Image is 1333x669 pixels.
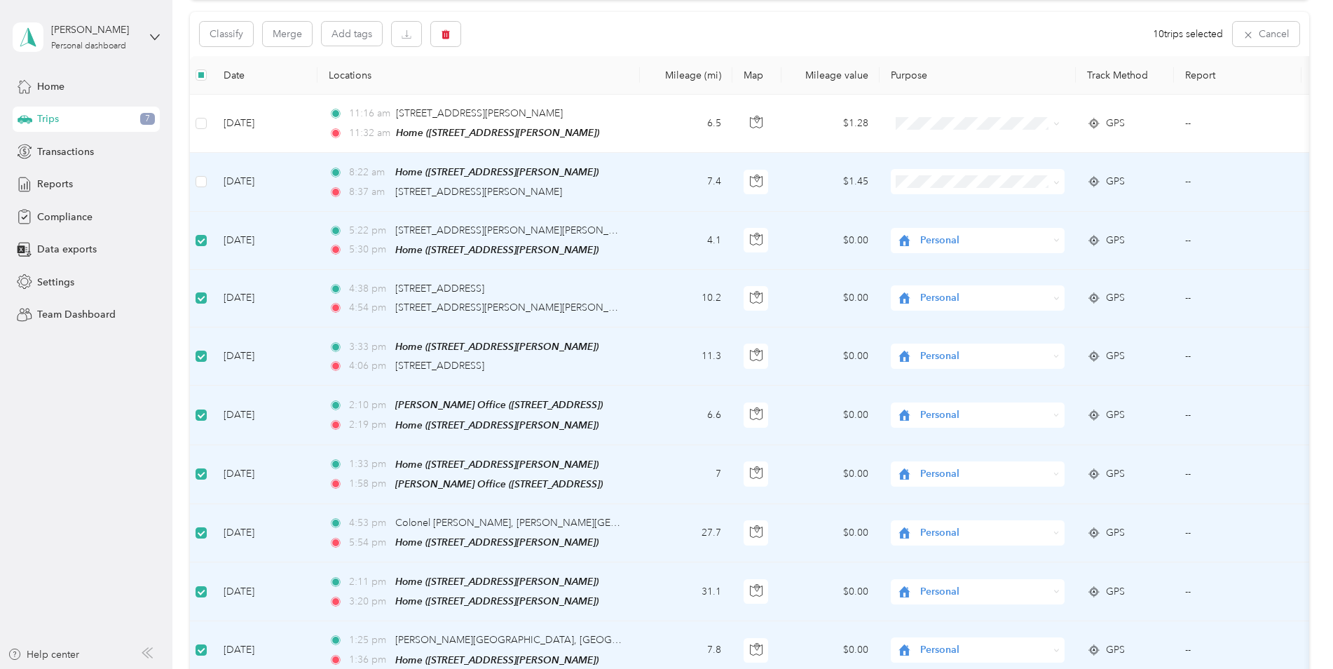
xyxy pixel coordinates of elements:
[395,302,718,313] span: [STREET_ADDRESS][PERSON_NAME][PERSON_NAME][PERSON_NAME]
[263,22,312,46] button: Merge
[732,56,781,95] th: Map
[212,270,317,327] td: [DATE]
[212,95,317,153] td: [DATE]
[317,56,640,95] th: Locations
[781,270,880,327] td: $0.00
[212,386,317,445] td: [DATE]
[1174,95,1301,153] td: --
[781,212,880,270] td: $0.00
[1106,233,1125,248] span: GPS
[349,633,389,648] span: 1:25 pm
[1106,466,1125,482] span: GPS
[1233,22,1299,46] button: Cancel
[395,419,599,431] span: Home ([STREET_ADDRESS][PERSON_NAME])
[322,22,382,46] button: Add tags
[349,515,389,531] span: 4:53 pm
[1174,445,1301,504] td: --
[1106,116,1125,131] span: GPS
[395,517,908,529] span: Colonel [PERSON_NAME], [PERSON_NAME][GEOGRAPHIC_DATA], [GEOGRAPHIC_DATA], [GEOGRAPHIC_DATA]
[395,536,599,548] span: Home ([STREET_ADDRESS][PERSON_NAME])
[1174,56,1301,95] th: Report
[37,144,94,159] span: Transactions
[349,165,389,180] span: 8:22 am
[395,166,599,177] span: Home ([STREET_ADDRESS][PERSON_NAME])
[880,56,1076,95] th: Purpose
[349,594,389,609] span: 3:20 pm
[1174,327,1301,386] td: --
[395,360,484,372] span: [STREET_ADDRESS]
[37,275,74,290] span: Settings
[200,22,253,46] button: Classify
[349,126,390,141] span: 11:32 am
[920,290,1048,306] span: Personal
[920,349,1048,364] span: Personal
[395,576,599,587] span: Home ([STREET_ADDRESS][PERSON_NAME])
[1174,562,1301,621] td: --
[396,107,563,119] span: [STREET_ADDRESS][PERSON_NAME]
[395,283,484,295] span: [STREET_ADDRESS]
[920,584,1048,600] span: Personal
[1106,525,1125,541] span: GPS
[349,535,389,550] span: 5:54 pm
[781,386,880,445] td: $0.00
[212,504,317,562] td: [DATE]
[781,327,880,386] td: $0.00
[349,398,389,413] span: 2:10 pm
[349,358,389,374] span: 4:06 pm
[349,281,389,297] span: 4:38 pm
[349,106,390,121] span: 11:16 am
[212,56,317,95] th: Date
[640,56,732,95] th: Mileage (mi)
[1106,290,1125,306] span: GPS
[349,339,389,355] span: 3:33 pm
[781,153,880,211] td: $1.45
[640,212,732,270] td: 4.1
[1174,270,1301,327] td: --
[349,417,389,433] span: 2:19 pm
[37,242,97,257] span: Data exports
[640,562,732,621] td: 31.1
[781,562,880,621] td: $0.00
[1174,153,1301,211] td: --
[349,574,389,590] span: 2:11 pm
[640,386,732,445] td: 6.6
[395,654,599,665] span: Home ([STREET_ADDRESS][PERSON_NAME])
[1106,174,1125,189] span: GPS
[349,242,389,257] span: 5:30 pm
[920,642,1048,658] span: Personal
[37,307,116,322] span: Team Dashboard
[395,341,599,352] span: Home ([STREET_ADDRESS][PERSON_NAME])
[349,476,389,492] span: 1:58 pm
[920,233,1048,248] span: Personal
[37,79,64,94] span: Home
[1106,349,1125,364] span: GPS
[920,525,1048,541] span: Personal
[51,42,126,50] div: Personal dashboard
[640,327,732,386] td: 11.3
[395,399,603,410] span: [PERSON_NAME] Office ([STREET_ADDRESS])
[1174,386,1301,445] td: --
[8,647,79,662] button: Help center
[395,186,562,198] span: [STREET_ADDRESS][PERSON_NAME]
[1255,590,1333,669] iframe: Everlance-gr Chat Button Frame
[349,223,389,238] span: 5:22 pm
[395,478,603,489] span: [PERSON_NAME] Office ([STREET_ADDRESS])
[212,153,317,211] td: [DATE]
[395,459,599,470] span: Home ([STREET_ADDRESS][PERSON_NAME])
[640,153,732,211] td: 7.4
[395,634,681,646] span: [PERSON_NAME][GEOGRAPHIC_DATA], [GEOGRAPHIC_DATA]
[37,210,93,224] span: Compliance
[395,244,599,255] span: Home ([STREET_ADDRESS][PERSON_NAME])
[212,562,317,621] td: [DATE]
[781,445,880,504] td: $0.00
[37,111,59,126] span: Trips
[396,127,599,138] span: Home ([STREET_ADDRESS][PERSON_NAME])
[212,212,317,270] td: [DATE]
[640,445,732,504] td: 7
[920,466,1048,482] span: Personal
[349,457,389,472] span: 1:33 pm
[349,300,389,316] span: 4:54 pm
[140,113,155,126] span: 7
[212,445,317,504] td: [DATE]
